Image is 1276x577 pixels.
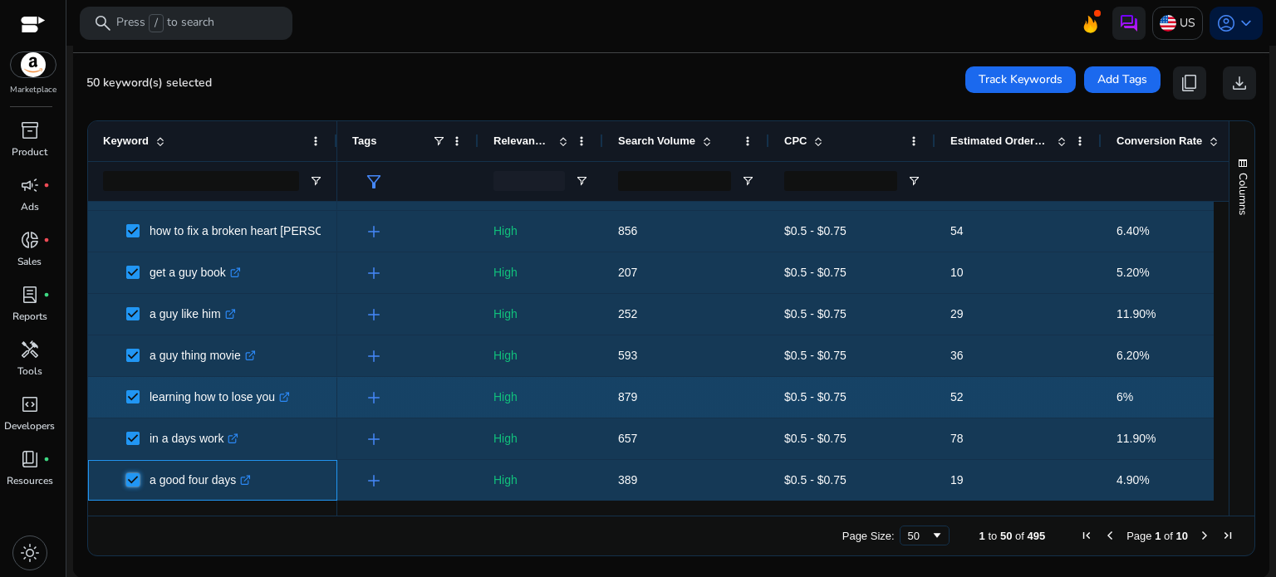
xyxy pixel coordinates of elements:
[17,254,42,269] p: Sales
[364,346,384,366] span: add
[12,144,47,159] p: Product
[493,134,552,147] span: Relevance Score
[1080,529,1093,542] div: First Page
[20,340,40,359] span: handyman
[784,307,847,320] span: $0.5 - $0.75
[493,256,588,290] p: High
[1223,66,1256,100] button: download
[618,266,637,279] span: 207
[12,309,47,324] p: Reports
[1173,66,1206,100] button: content_copy
[1155,530,1161,542] span: 1
[784,432,847,445] span: $0.5 - $0.75
[1198,529,1211,542] div: Next Page
[150,463,251,497] p: a good four days
[965,66,1076,93] button: Track Keywords
[618,473,637,487] span: 389
[1097,71,1147,88] span: Add Tags
[352,134,376,147] span: Tags
[150,214,390,248] p: how to fix a broken heart [PERSON_NAME]
[784,134,807,147] span: CPC
[842,530,895,542] div: Page Size:
[1116,266,1150,279] span: 5.20%
[1235,173,1250,215] span: Columns
[950,473,964,487] span: 19
[741,174,754,188] button: Open Filter Menu
[1116,224,1150,237] span: 6.40%
[1236,13,1256,33] span: keyboard_arrow_down
[907,174,920,188] button: Open Filter Menu
[43,182,50,188] span: fiber_manual_record
[988,530,997,542] span: to
[1015,530,1024,542] span: of
[20,285,40,305] span: lab_profile
[1116,473,1150,487] span: 4.90%
[950,390,964,403] span: 52
[493,339,588,373] p: High
[1116,349,1150,362] span: 6.20%
[950,224,964,237] span: 54
[1103,529,1116,542] div: Previous Page
[20,449,40,469] span: book_4
[150,422,238,456] p: in a days work
[116,14,214,32] p: Press to search
[1216,13,1236,33] span: account_circle
[150,380,290,414] p: learning how to lose you
[364,222,384,242] span: add
[1164,530,1173,542] span: of
[1000,530,1012,542] span: 50
[150,339,256,373] p: a guy thing movie
[1116,307,1156,320] span: 11.90%
[950,134,1050,147] span: Estimated Orders/Month
[150,256,241,290] p: get a guy book
[86,75,212,90] span: 50 keyword(s) selected
[43,237,50,243] span: fiber_manual_record
[784,171,897,191] input: CPC Filter Input
[4,418,55,433] p: Developers
[950,349,964,362] span: 36
[575,174,588,188] button: Open Filter Menu
[784,349,847,362] span: $0.5 - $0.75
[364,429,384,449] span: add
[1116,390,1133,403] span: 6%
[1126,530,1151,542] span: Page
[364,388,384,408] span: add
[1028,530,1046,542] span: 495
[364,263,384,283] span: add
[20,175,40,195] span: campaign
[618,390,637,403] span: 879
[149,14,164,32] span: /
[1176,530,1188,542] span: 10
[1116,134,1202,147] span: Conversion Rate
[784,224,847,237] span: $0.5 - $0.75
[1116,432,1156,445] span: 11.90%
[900,526,950,545] div: Page Size
[103,171,299,191] input: Keyword Filter Input
[17,364,42,379] p: Tools
[309,174,322,188] button: Open Filter Menu
[493,380,588,414] p: High
[20,543,40,563] span: light_mode
[43,291,50,298] span: fiber_manual_record
[950,307,964,320] span: 29
[20,394,40,414] span: code_blocks
[21,199,39,214] p: Ads
[618,432,637,445] span: 657
[150,297,236,331] p: a guy like him
[1180,8,1195,37] p: US
[784,473,847,487] span: $0.5 - $0.75
[908,530,930,542] div: 50
[364,471,384,491] span: add
[1160,15,1176,32] img: us.svg
[11,52,56,77] img: amazon.svg
[364,305,384,325] span: add
[364,172,384,192] span: filter_alt
[618,349,637,362] span: 593
[1221,529,1234,542] div: Last Page
[493,422,588,456] p: High
[1180,73,1200,93] span: content_copy
[950,432,964,445] span: 78
[1229,73,1249,93] span: download
[979,530,985,542] span: 1
[10,84,56,96] p: Marketplace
